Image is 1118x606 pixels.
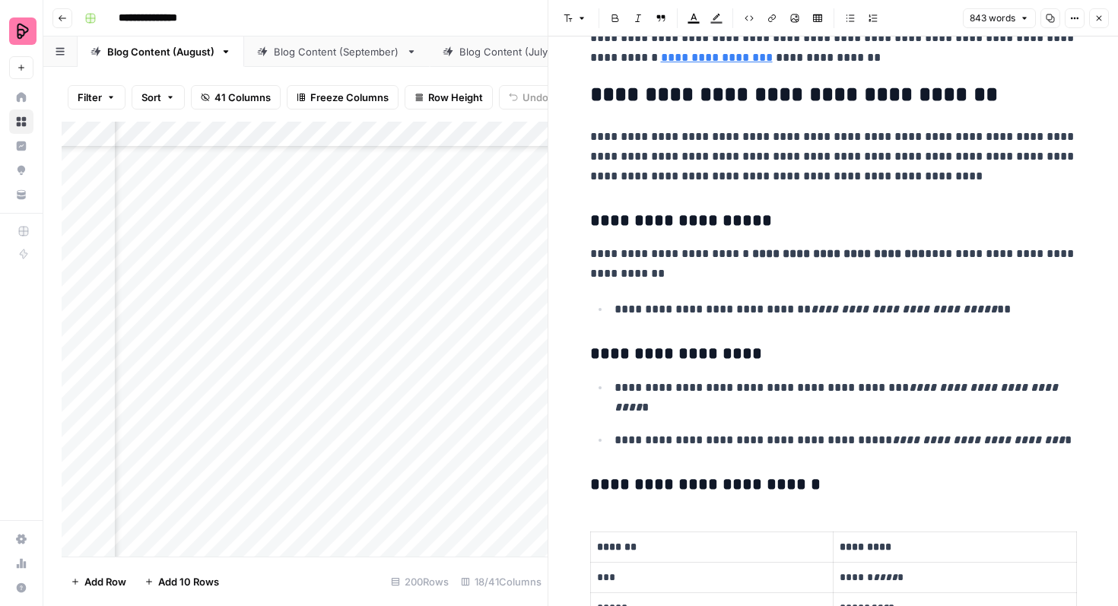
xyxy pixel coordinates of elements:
[963,8,1036,28] button: 843 words
[78,36,244,67] a: Blog Content (August)
[428,90,483,105] span: Row Height
[430,36,583,67] a: Blog Content (July)
[9,134,33,158] a: Insights
[62,570,135,594] button: Add Row
[310,90,389,105] span: Freeze Columns
[135,570,228,594] button: Add 10 Rows
[68,85,125,109] button: Filter
[9,182,33,207] a: Your Data
[191,85,281,109] button: 41 Columns
[78,90,102,105] span: Filter
[244,36,430,67] a: Blog Content (September)
[499,85,558,109] button: Undo
[522,90,548,105] span: Undo
[9,576,33,600] button: Help + Support
[9,109,33,134] a: Browse
[9,12,33,50] button: Workspace: Preply
[84,574,126,589] span: Add Row
[970,11,1015,25] span: 843 words
[9,85,33,109] a: Home
[9,158,33,182] a: Opportunities
[287,85,399,109] button: Freeze Columns
[141,90,161,105] span: Sort
[132,85,185,109] button: Sort
[274,44,400,59] div: Blog Content (September)
[455,570,548,594] div: 18/41 Columns
[158,574,219,589] span: Add 10 Rows
[459,44,553,59] div: Blog Content (July)
[405,85,493,109] button: Row Height
[107,44,214,59] div: Blog Content (August)
[214,90,271,105] span: 41 Columns
[9,551,33,576] a: Usage
[385,570,455,594] div: 200 Rows
[9,17,37,45] img: Preply Logo
[9,527,33,551] a: Settings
